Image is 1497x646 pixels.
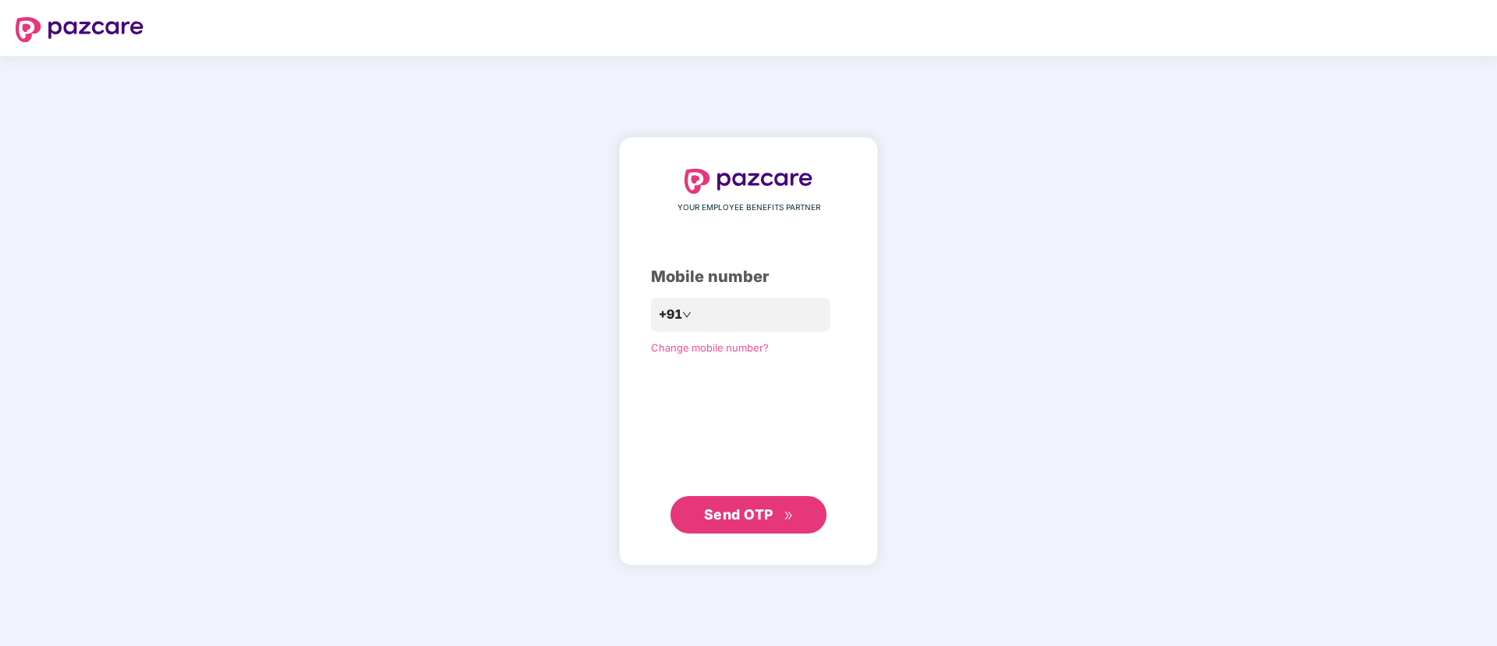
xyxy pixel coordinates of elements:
[651,265,846,289] div: Mobile number
[684,169,813,194] img: logo
[677,202,820,214] span: YOUR EMPLOYEE BENEFITS PARTNER
[670,496,827,534] button: Send OTPdouble-right
[784,511,794,521] span: double-right
[651,341,769,354] a: Change mobile number?
[659,305,682,324] span: +91
[682,310,692,319] span: down
[16,17,144,42] img: logo
[704,506,773,523] span: Send OTP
